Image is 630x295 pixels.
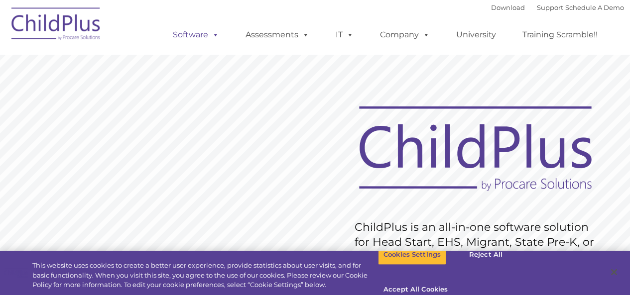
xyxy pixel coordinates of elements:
a: Company [370,25,440,45]
button: Close [603,261,625,283]
a: Support [537,3,563,11]
a: Download [491,3,525,11]
font: | [491,3,624,11]
button: Reject All [455,244,517,265]
div: This website uses cookies to create a better user experience, provide statistics about user visit... [32,261,378,290]
a: Assessments [236,25,319,45]
a: Training Scramble!! [512,25,608,45]
a: Schedule A Demo [565,3,624,11]
img: ChildPlus by Procare Solutions [6,0,106,50]
a: Software [163,25,229,45]
button: Cookies Settings [378,244,446,265]
a: IT [326,25,364,45]
a: University [446,25,506,45]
